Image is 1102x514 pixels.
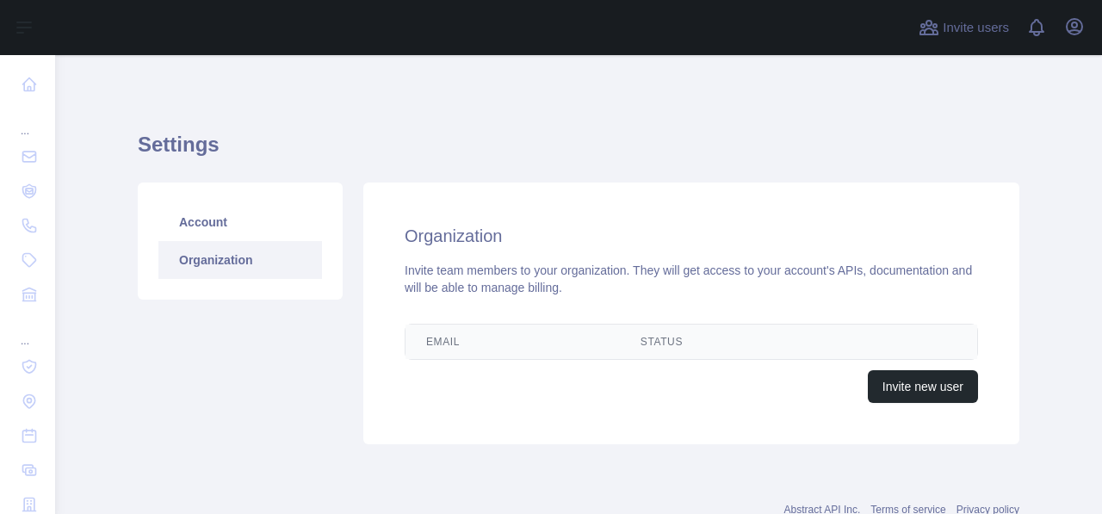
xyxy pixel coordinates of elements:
[405,262,978,296] div: Invite team members to your organization. They will get access to your account's APIs, documentat...
[620,325,859,359] th: Status
[943,18,1009,38] span: Invite users
[158,241,322,279] a: Organization
[405,224,978,248] h2: Organization
[14,313,41,348] div: ...
[158,203,322,241] a: Account
[406,325,620,359] th: Email
[868,370,978,403] button: Invite new user
[14,103,41,138] div: ...
[915,14,1012,41] button: Invite users
[138,131,1019,172] h1: Settings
